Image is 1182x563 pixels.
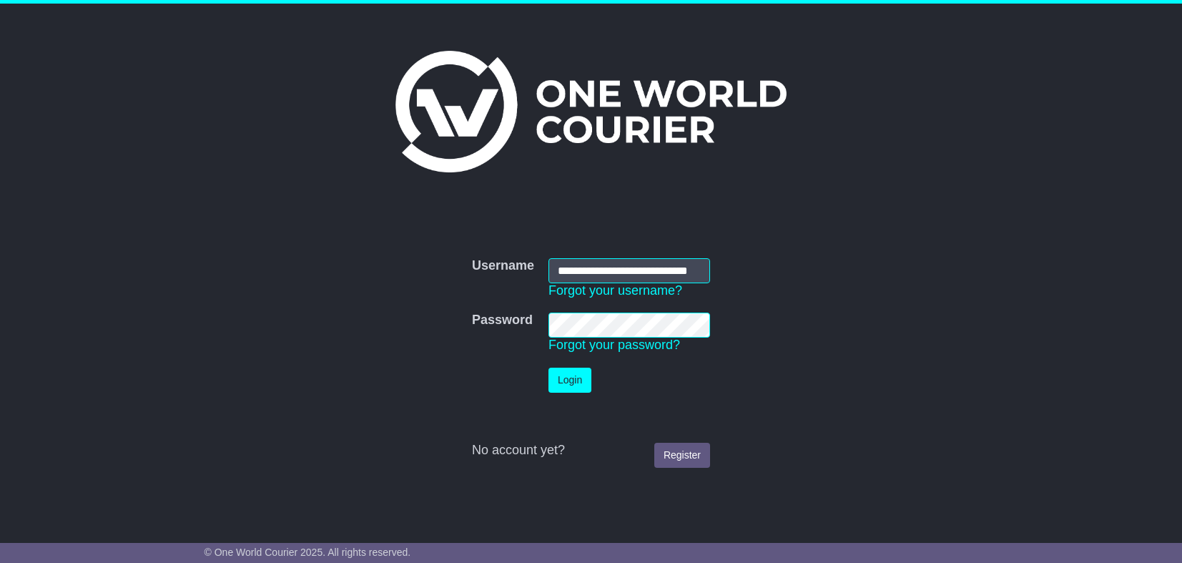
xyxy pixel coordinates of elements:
[205,547,411,558] span: © One World Courier 2025. All rights reserved.
[548,368,591,393] button: Login
[548,338,680,352] a: Forgot your password?
[548,283,682,298] a: Forgot your username?
[472,313,533,328] label: Password
[472,258,534,274] label: Username
[395,51,786,172] img: One World
[472,443,710,459] div: No account yet?
[654,443,710,468] a: Register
